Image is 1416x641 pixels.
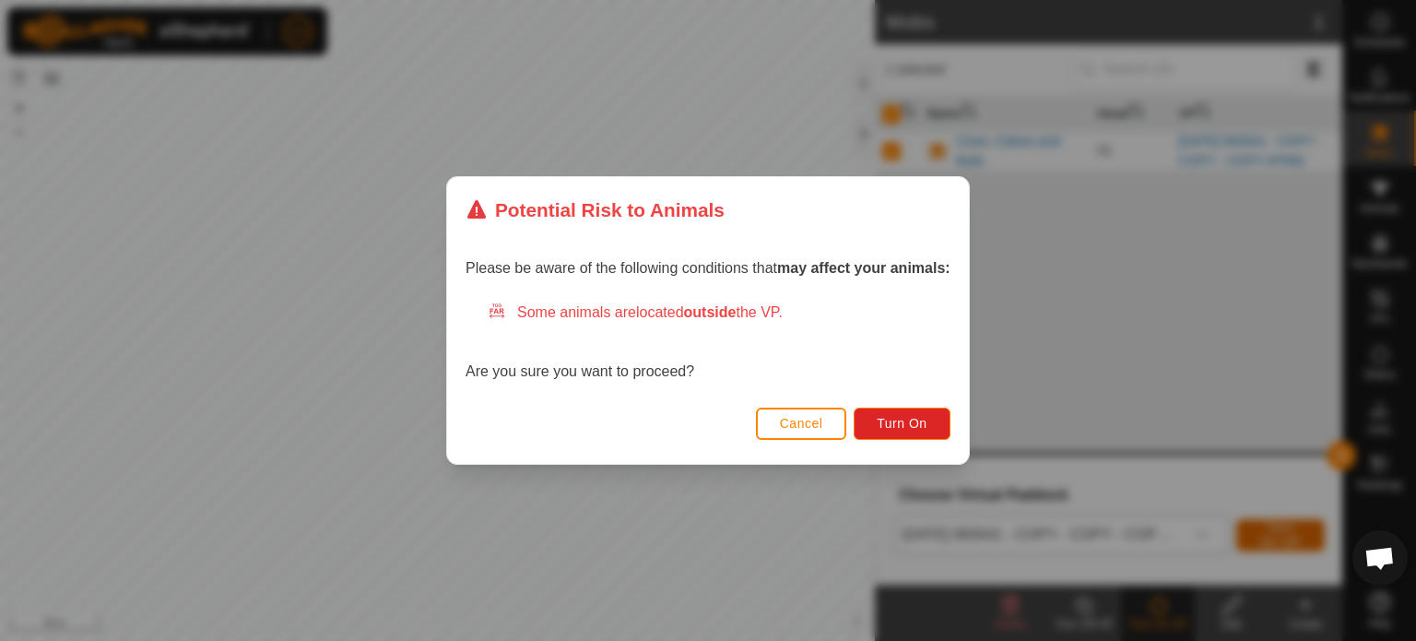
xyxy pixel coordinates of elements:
span: Cancel [780,416,823,431]
button: Turn On [855,408,950,440]
span: Please be aware of the following conditions that [466,260,950,276]
div: Potential Risk to Animals [466,196,725,224]
span: located the VP. [636,304,783,320]
div: Open chat [1352,530,1408,586]
button: Cancel [756,408,847,440]
span: Turn On [878,416,927,431]
div: Are you sure you want to proceed? [466,302,950,383]
strong: may affect your animals: [777,260,950,276]
div: Some animals are [488,302,950,324]
strong: outside [684,304,737,320]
